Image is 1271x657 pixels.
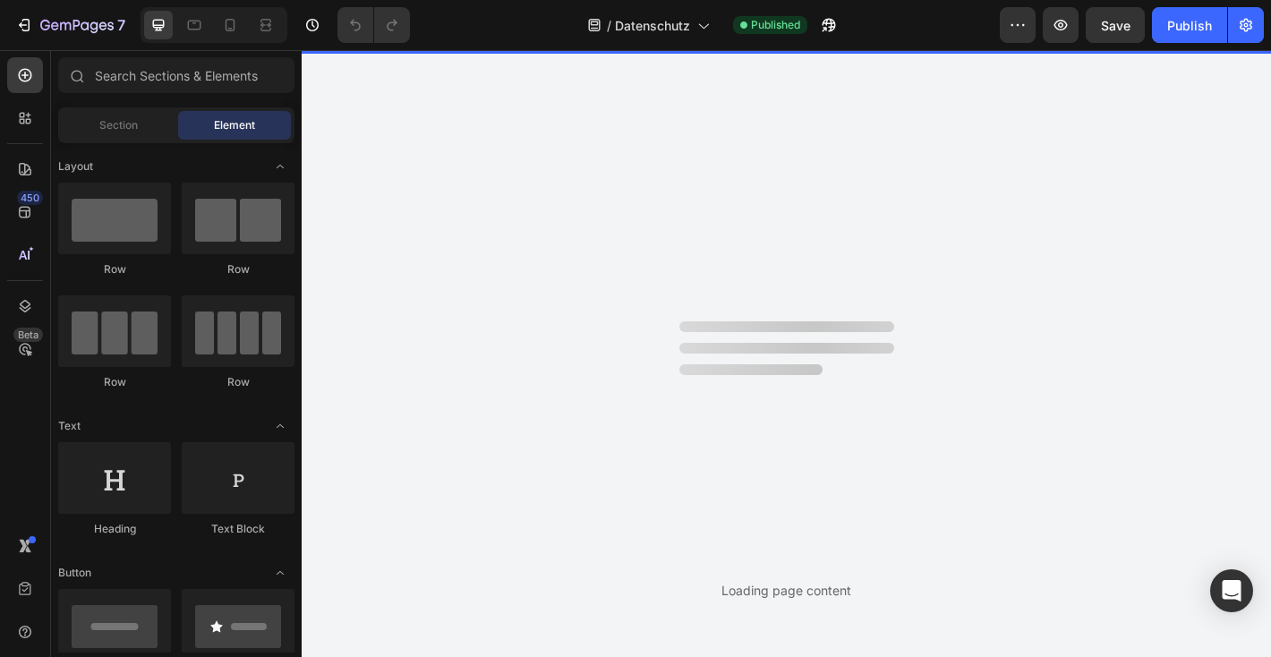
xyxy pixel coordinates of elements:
[58,374,171,390] div: Row
[58,261,171,277] div: Row
[1152,7,1227,43] button: Publish
[182,521,294,537] div: Text Block
[58,565,91,581] span: Button
[58,521,171,537] div: Heading
[1210,569,1253,612] div: Open Intercom Messenger
[607,16,611,35] span: /
[266,412,294,440] span: Toggle open
[266,559,294,587] span: Toggle open
[1086,7,1145,43] button: Save
[337,7,410,43] div: Undo/Redo
[1101,18,1130,33] span: Save
[99,117,138,133] span: Section
[182,374,294,390] div: Row
[1167,16,1212,35] div: Publish
[182,261,294,277] div: Row
[7,7,133,43] button: 7
[721,581,851,600] div: Loading page content
[13,328,43,342] div: Beta
[751,17,800,33] span: Published
[58,158,93,175] span: Layout
[615,16,690,35] span: Datenschutz
[214,117,255,133] span: Element
[17,191,43,205] div: 450
[58,57,294,93] input: Search Sections & Elements
[266,152,294,181] span: Toggle open
[58,418,81,434] span: Text
[117,14,125,36] p: 7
